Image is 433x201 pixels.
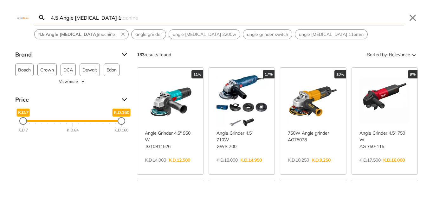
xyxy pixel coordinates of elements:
span: machine [38,31,115,38]
div: Suggestion: angle grinder 115mm [295,29,368,39]
button: Dewalt [80,64,100,76]
button: Select suggestion: angle grinder 115mm [295,30,367,39]
button: Select suggestion: angle grinder [132,30,166,39]
div: results found [137,50,171,60]
div: Suggestion: angle grinder [131,29,166,39]
button: Select suggestion: 4.5 Angle grinder machine [35,30,119,39]
div: 10% [334,70,346,78]
button: Close [408,13,418,23]
img: Close [15,16,30,19]
span: angle grinder [135,31,162,38]
span: Price [15,95,117,105]
span: DCA [63,64,73,76]
svg: Sort [410,51,418,58]
strong: 4.5 Angle [MEDICAL_DATA] [38,31,98,37]
span: Relevance [389,50,410,60]
span: View more [59,79,78,84]
button: View more [15,79,129,84]
button: Crown [37,64,57,76]
button: Select suggestion: angle grinder switch [243,30,292,39]
button: Remove suggestion: 4.5 Angle grinder machine [119,30,128,39]
span: Dewalt [82,64,97,76]
span: angle [MEDICAL_DATA] 115mm [299,31,364,38]
div: Maximum Price [118,117,125,125]
div: K.D.7 [18,127,28,133]
div: K.D.84 [67,127,79,133]
div: Minimum Price [19,117,27,125]
span: Edon [107,64,117,76]
div: Suggestion: angle grinder switch [243,29,292,39]
button: DCA [61,64,76,76]
span: Crown [40,64,54,76]
svg: Remove suggestion: 4.5 Angle grinder machine [120,31,126,37]
div: 11% [191,70,203,78]
svg: Search [38,14,46,22]
span: angle grinder switch [247,31,288,38]
div: 17% [263,70,275,78]
span: angle [MEDICAL_DATA] 2200w [173,31,236,38]
button: Edon [104,64,120,76]
div: K.D.160 [114,127,128,133]
div: Suggestion: 4.5 Angle grinder machine [34,29,129,39]
div: Suggestion: angle grinder 2200w [169,29,240,39]
input: Search… [49,10,404,25]
span: Bosch [18,64,31,76]
button: Bosch [15,64,34,76]
div: 9% [408,70,417,78]
button: Select suggestion: angle grinder 2200w [169,30,240,39]
button: Sorted by:Relevance Sort [366,50,418,60]
span: Brand [15,50,117,60]
strong: 133 [137,52,145,57]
